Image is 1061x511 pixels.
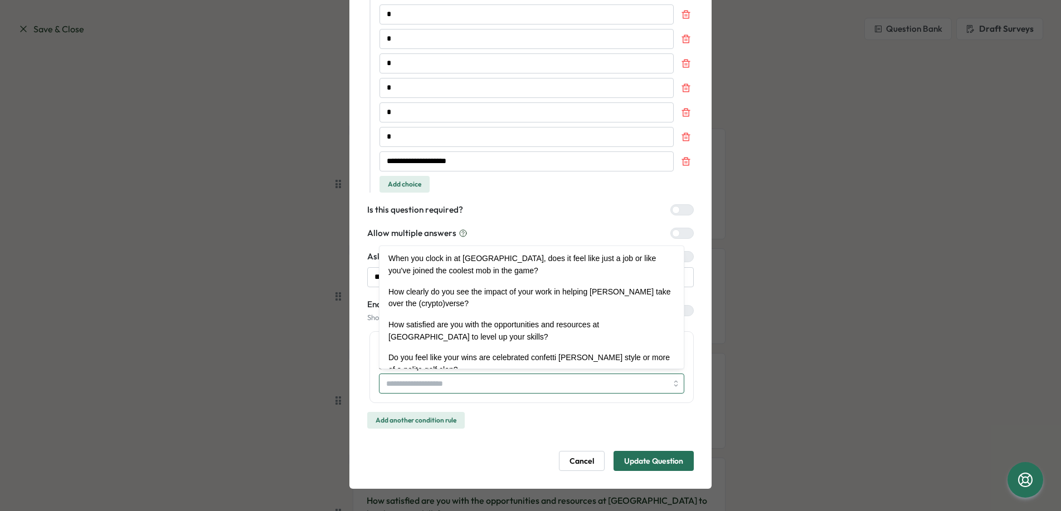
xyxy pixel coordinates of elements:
[367,227,456,239] span: Allow multiple answers
[367,412,465,429] button: Add another condition rule
[678,154,694,169] button: Remove choice 11
[678,80,694,96] button: Remove choice 8
[678,56,694,71] button: Remove choice 7
[367,313,586,323] p: Show this question conditionally if any of the defined rules are met.
[570,451,594,470] span: Cancel
[559,451,605,471] button: Cancel
[388,176,421,192] span: Add choice
[367,298,586,311] label: Enable Conditional Logic
[678,129,694,145] button: Remove choice 10
[367,204,463,216] label: Is this question required?
[382,248,682,281] div: When you clock in at [GEOGRAPHIC_DATA], does it feel like just a job or like you've joined the co...
[614,451,694,471] button: Update Question
[382,315,682,347] div: How satisfied are you with the opportunities and resources at [GEOGRAPHIC_DATA] to level up your ...
[678,31,694,47] button: Remove choice 6
[678,105,694,120] button: Remove choice 9
[382,347,682,380] div: Do you feel like your wins are celebrated confetti [PERSON_NAME] style or more of a polite golf c...
[379,176,430,193] button: Add choice
[624,451,683,470] span: Update Question
[382,282,682,315] div: How clearly do you see the impact of your work in helping [PERSON_NAME] take over the (crypto)verse?
[678,7,694,22] button: Remove choice 5
[367,250,516,263] span: Ask for an optional free-text comment
[376,412,456,428] span: Add another condition rule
